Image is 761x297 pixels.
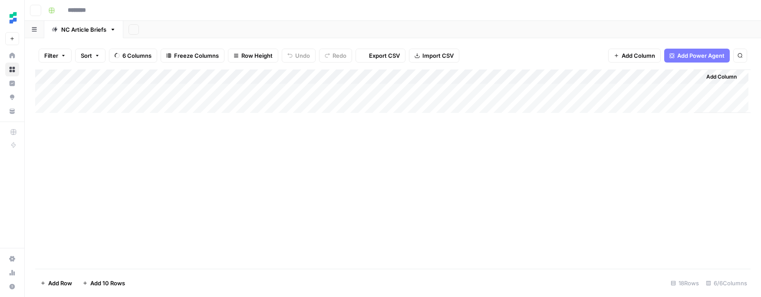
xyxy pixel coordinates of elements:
span: Add Column [622,51,655,60]
a: Opportunities [5,90,19,104]
button: Add Row [35,276,77,290]
button: 6 Columns [109,49,157,63]
button: Workspace: Ten Speed [5,7,19,29]
span: Import CSV [422,51,454,60]
span: 6 Columns [122,51,152,60]
a: Settings [5,252,19,266]
img: Ten Speed Logo [5,10,21,26]
span: Add 10 Rows [90,279,125,287]
button: Add 10 Rows [77,276,130,290]
button: Sort [75,49,105,63]
a: Insights [5,76,19,90]
button: Redo [319,49,352,63]
button: Import CSV [409,49,459,63]
button: Row Height [228,49,278,63]
span: Freeze Columns [174,51,219,60]
span: Row Height [241,51,273,60]
span: Filter [44,51,58,60]
button: Export CSV [356,49,405,63]
span: Export CSV [369,51,400,60]
span: Add Row [48,279,72,287]
a: NC Article Briefs [44,21,123,38]
button: Undo [282,49,316,63]
span: Add Column [706,73,737,81]
a: Browse [5,63,19,76]
span: Undo [295,51,310,60]
button: Filter [39,49,72,63]
a: Home [5,49,19,63]
button: Add Column [608,49,661,63]
button: Help + Support [5,280,19,294]
span: Redo [333,51,346,60]
button: Add Column [695,71,740,82]
div: 6/6 Columns [702,276,751,290]
span: Add Power Agent [677,51,725,60]
div: NC Article Briefs [61,25,106,34]
a: Your Data [5,104,19,118]
button: Freeze Columns [161,49,224,63]
div: 18 Rows [667,276,702,290]
span: Sort [81,51,92,60]
button: Add Power Agent [664,49,730,63]
a: Usage [5,266,19,280]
